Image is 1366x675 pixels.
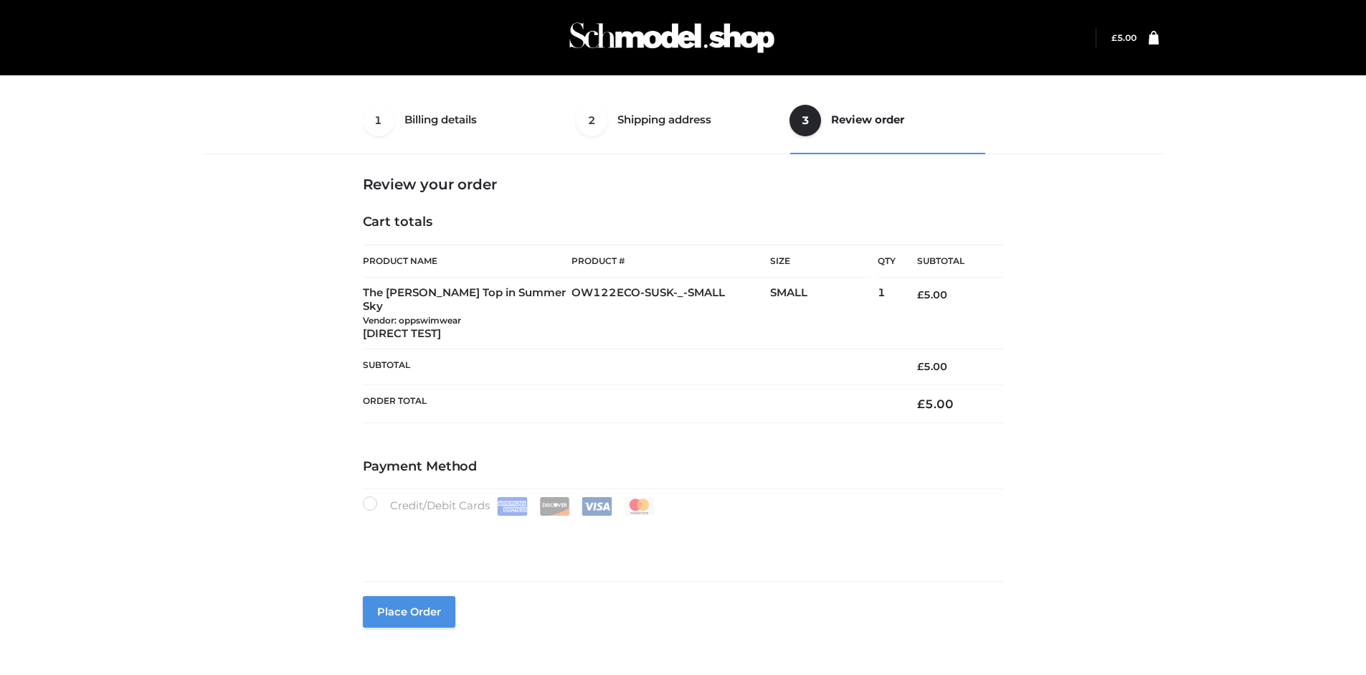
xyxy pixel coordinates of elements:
label: Credit/Debit Cards [363,496,656,516]
th: Order Total [363,384,896,423]
small: Vendor: oppswimwear [363,315,461,326]
bdi: 5.00 [917,288,947,301]
bdi: 5.00 [917,360,947,373]
img: Amex [497,497,528,516]
img: Discover [539,497,570,516]
th: Size [770,245,871,278]
td: 1 [878,278,896,349]
iframe: Secure payment input frame [360,513,1001,565]
a: £5.00 [1111,32,1137,43]
button: Place order [363,596,455,628]
span: £ [1111,32,1117,43]
h4: Cart totals [363,214,1004,230]
th: Product Name [363,245,572,278]
td: The [PERSON_NAME] Top in Summer Sky [DIRECT TEST] [363,278,572,349]
td: OW122ECO-SUSK-_-SMALL [571,278,770,349]
bdi: 5.00 [1111,32,1137,43]
th: Product # [571,245,770,278]
h3: Review your order [363,176,1004,193]
th: Subtotal [896,245,1003,278]
bdi: 5.00 [917,397,954,411]
img: Mastercard [624,497,655,516]
img: Schmodel Admin 964 [564,9,779,66]
img: Visa [582,497,612,516]
h4: Payment Method [363,459,1004,475]
td: SMALL [770,278,878,349]
th: Subtotal [363,349,896,384]
th: Qty [878,245,896,278]
span: £ [917,397,925,411]
span: £ [917,360,924,373]
span: £ [917,288,924,301]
